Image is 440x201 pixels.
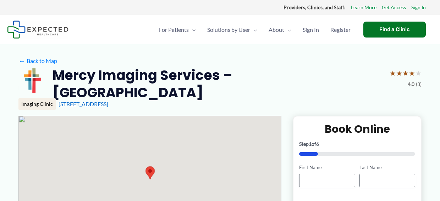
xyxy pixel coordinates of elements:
span: Menu Toggle [250,17,257,42]
span: Menu Toggle [284,17,291,42]
div: Imaging Clinic [18,98,56,110]
span: ★ [415,67,422,80]
span: (3) [416,80,422,89]
a: Sign In [297,17,325,42]
a: Find a Clinic [363,22,426,38]
span: ★ [390,67,396,80]
a: Get Access [382,3,406,12]
span: ★ [402,67,409,80]
span: Menu Toggle [189,17,196,42]
a: [STREET_ADDRESS] [59,100,108,107]
span: Register [330,17,351,42]
a: For PatientsMenu Toggle [153,17,202,42]
span: 4.0 [408,80,414,89]
a: ←Back to Map [18,56,57,66]
a: Solutions by UserMenu Toggle [202,17,263,42]
a: Sign In [411,3,426,12]
span: ← [18,57,25,64]
span: ★ [409,67,415,80]
span: 6 [316,141,319,147]
strong: Providers, Clinics, and Staff: [284,4,346,10]
span: 1 [309,141,312,147]
span: About [269,17,284,42]
span: Solutions by User [207,17,250,42]
span: Sign In [303,17,319,42]
span: ★ [396,67,402,80]
span: For Patients [159,17,189,42]
a: Learn More [351,3,376,12]
label: Last Name [359,164,415,171]
h2: Mercy Imaging Services – [GEOGRAPHIC_DATA] [53,67,384,102]
img: Expected Healthcare Logo - side, dark font, small [7,21,68,39]
h2: Book Online [299,122,415,136]
a: Register [325,17,356,42]
label: First Name [299,164,355,171]
p: Step of [299,142,415,147]
a: AboutMenu Toggle [263,17,297,42]
nav: Primary Site Navigation [153,17,356,42]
